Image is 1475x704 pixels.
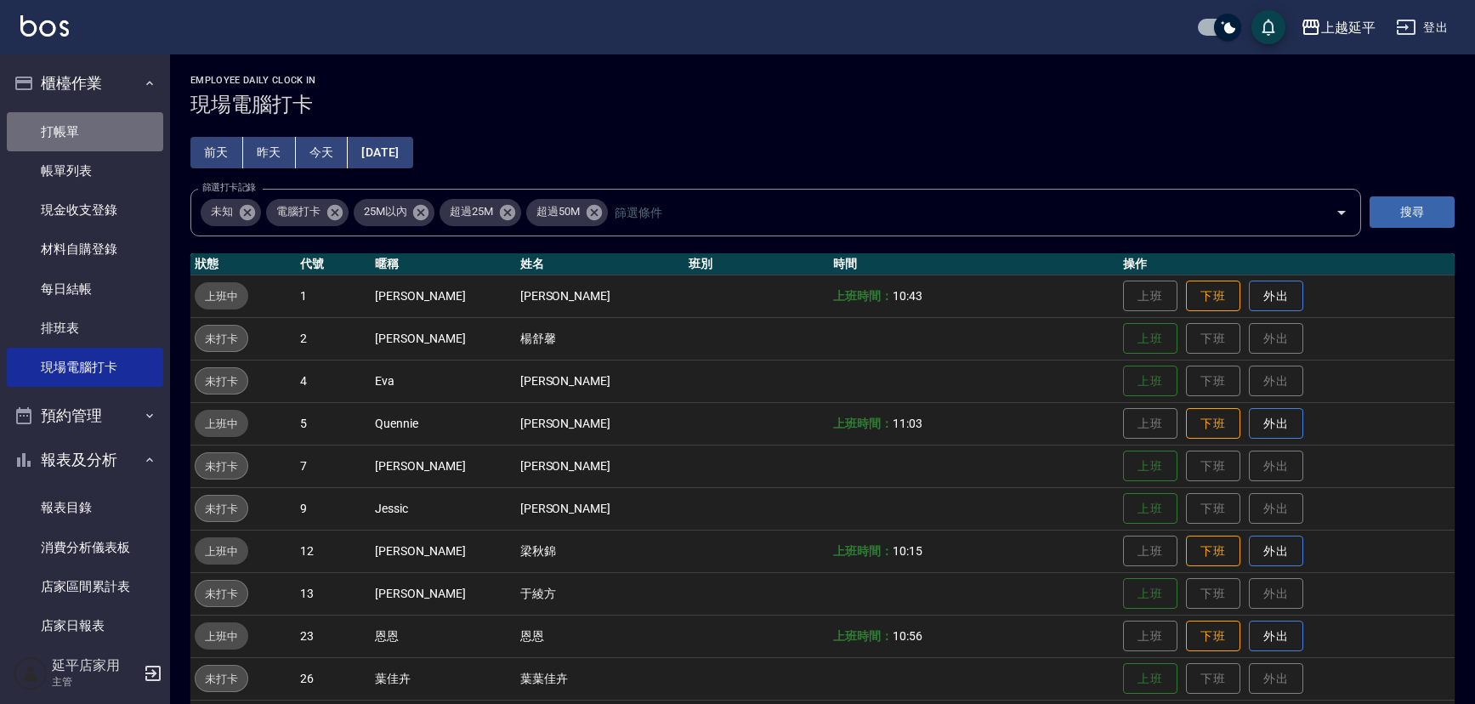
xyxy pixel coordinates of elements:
[1186,621,1240,652] button: 下班
[7,61,163,105] button: 櫃檯作業
[526,203,590,220] span: 超過50M
[354,203,417,220] span: 25M以內
[1389,12,1455,43] button: 登出
[1186,536,1240,567] button: 下班
[516,402,684,445] td: [PERSON_NAME]
[371,360,515,402] td: Eva
[296,275,371,317] td: 1
[52,657,139,674] h5: 延平店家用
[516,572,684,615] td: 于綾方
[1251,10,1285,44] button: save
[196,372,247,390] span: 未打卡
[190,253,296,275] th: 狀態
[526,199,608,226] div: 超過50M
[296,317,371,360] td: 2
[833,417,893,430] b: 上班時間：
[833,544,893,558] b: 上班時間：
[1123,578,1177,610] button: 上班
[371,275,515,317] td: [PERSON_NAME]
[684,253,829,275] th: 班別
[195,627,248,645] span: 上班中
[201,203,243,220] span: 未知
[296,572,371,615] td: 13
[371,572,515,615] td: [PERSON_NAME]
[296,402,371,445] td: 5
[516,317,684,360] td: 楊舒馨
[296,615,371,657] td: 23
[354,199,435,226] div: 25M以內
[348,137,412,168] button: [DATE]
[833,629,893,643] b: 上班時間：
[296,253,371,275] th: 代號
[196,500,247,518] span: 未打卡
[516,657,684,700] td: 葉葉佳卉
[516,360,684,402] td: [PERSON_NAME]
[893,629,922,643] span: 10:56
[14,656,48,690] img: Person
[1123,493,1177,525] button: 上班
[1321,17,1376,38] div: 上越延平
[1370,196,1455,228] button: 搜尋
[829,253,1119,275] th: 時間
[7,151,163,190] a: 帳單列表
[201,199,261,226] div: 未知
[190,137,243,168] button: 前天
[516,445,684,487] td: [PERSON_NAME]
[371,253,515,275] th: 暱稱
[7,270,163,309] a: 每日結帳
[195,415,248,433] span: 上班中
[7,230,163,269] a: 材料自購登錄
[893,544,922,558] span: 10:15
[371,445,515,487] td: [PERSON_NAME]
[296,487,371,530] td: 9
[195,287,248,305] span: 上班中
[833,289,893,303] b: 上班時間：
[296,445,371,487] td: 7
[190,93,1455,116] h3: 現場電腦打卡
[1123,451,1177,482] button: 上班
[610,197,1306,227] input: 篩選條件
[371,657,515,700] td: 葉佳卉
[195,542,248,560] span: 上班中
[516,530,684,572] td: 梁秋錦
[7,567,163,606] a: 店家區間累計表
[1249,281,1303,312] button: 外出
[1123,366,1177,397] button: 上班
[440,199,521,226] div: 超過25M
[7,112,163,151] a: 打帳單
[243,137,296,168] button: 昨天
[371,615,515,657] td: 恩恩
[1249,408,1303,440] button: 外出
[202,181,256,194] label: 篩選打卡記錄
[196,585,247,603] span: 未打卡
[7,606,163,645] a: 店家日報表
[371,402,515,445] td: Quennie
[7,348,163,387] a: 現場電腦打卡
[7,528,163,567] a: 消費分析儀表板
[20,15,69,37] img: Logo
[516,615,684,657] td: 恩恩
[7,438,163,482] button: 報表及分析
[196,457,247,475] span: 未打卡
[371,487,515,530] td: Jessic
[1123,663,1177,695] button: 上班
[371,530,515,572] td: [PERSON_NAME]
[7,190,163,230] a: 現金收支登錄
[516,487,684,530] td: [PERSON_NAME]
[1249,536,1303,567] button: 外出
[7,309,163,348] a: 排班表
[52,674,139,690] p: 主管
[296,657,371,700] td: 26
[296,360,371,402] td: 4
[296,137,349,168] button: 今天
[196,330,247,348] span: 未打卡
[516,253,684,275] th: 姓名
[1123,323,1177,355] button: 上班
[893,417,922,430] span: 11:03
[1119,253,1455,275] th: 操作
[516,275,684,317] td: [PERSON_NAME]
[1186,281,1240,312] button: 下班
[1249,621,1303,652] button: 外出
[196,670,247,688] span: 未打卡
[1294,10,1382,45] button: 上越延平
